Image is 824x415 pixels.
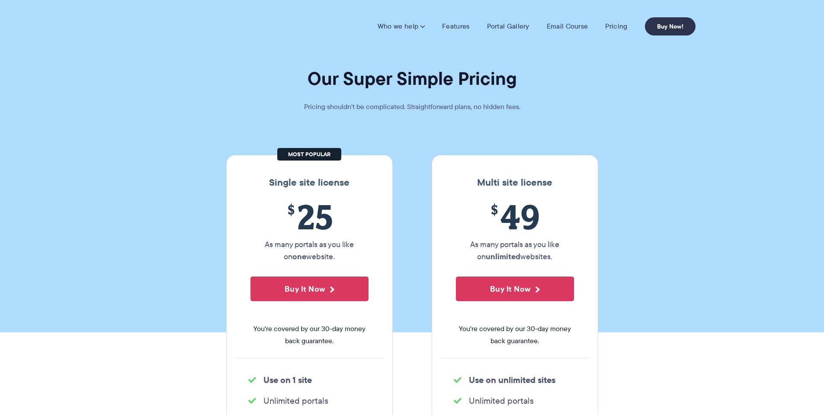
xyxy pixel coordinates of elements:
[282,101,542,113] p: Pricing shouldn't be complicated. Straightforward plans, no hidden fees.
[547,22,588,31] a: Email Course
[292,251,306,262] strong: one
[235,177,384,188] h3: Single site license
[486,251,520,262] strong: unlimited
[250,238,369,263] p: As many portals as you like on website.
[248,395,371,407] li: Unlimited portals
[441,177,589,188] h3: Multi site license
[456,277,574,301] button: Buy It Now
[378,22,425,31] a: Who we help
[250,323,369,347] span: You're covered by our 30-day money back guarantee.
[605,22,627,31] a: Pricing
[250,277,369,301] button: Buy It Now
[469,373,555,386] strong: Use on unlimited sites
[456,238,574,263] p: As many portals as you like on websites.
[487,22,529,31] a: Portal Gallery
[454,395,576,407] li: Unlimited portals
[456,197,574,236] span: 49
[456,323,574,347] span: You're covered by our 30-day money back guarantee.
[250,197,369,236] span: 25
[442,22,469,31] a: Features
[645,17,696,35] a: Buy Now!
[263,373,312,386] strong: Use on 1 site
